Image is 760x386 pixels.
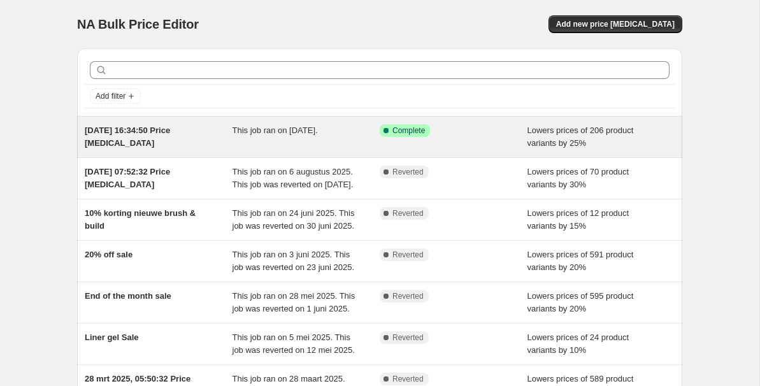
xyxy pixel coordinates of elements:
[527,332,629,355] span: Lowers prices of 24 product variants by 10%
[85,208,196,231] span: 10% korting nieuwe brush & build
[527,291,634,313] span: Lowers prices of 595 product variants by 20%
[527,167,629,189] span: Lowers prices of 70 product variants by 30%
[392,291,424,301] span: Reverted
[96,91,125,101] span: Add filter
[85,125,170,148] span: [DATE] 16:34:50 Price [MEDICAL_DATA]
[85,167,170,189] span: [DATE] 07:52:32 Price [MEDICAL_DATA]
[392,332,424,343] span: Reverted
[556,19,675,29] span: Add new price [MEDICAL_DATA]
[527,250,634,272] span: Lowers prices of 591 product variants by 20%
[392,167,424,177] span: Reverted
[233,332,355,355] span: This job ran on 5 mei 2025. This job was reverted on 12 mei 2025.
[392,250,424,260] span: Reverted
[233,125,318,135] span: This job ran on [DATE].
[392,125,425,136] span: Complete
[85,332,139,342] span: Liner gel Sale
[548,15,682,33] button: Add new price [MEDICAL_DATA]
[233,167,354,189] span: This job ran on 6 augustus 2025. This job was reverted on [DATE].
[527,208,629,231] span: Lowers prices of 12 product variants by 15%
[233,208,355,231] span: This job ran on 24 juni 2025. This job was reverted on 30 juni 2025.
[90,89,141,104] button: Add filter
[233,250,355,272] span: This job ran on 3 juni 2025. This job was reverted on 23 juni 2025.
[85,250,133,259] span: 20% off sale
[392,374,424,384] span: Reverted
[85,291,171,301] span: End of the month sale
[77,17,199,31] span: NA Bulk Price Editor
[233,291,355,313] span: This job ran on 28 mei 2025. This job was reverted on 1 juni 2025.
[392,208,424,218] span: Reverted
[527,125,634,148] span: Lowers prices of 206 product variants by 25%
